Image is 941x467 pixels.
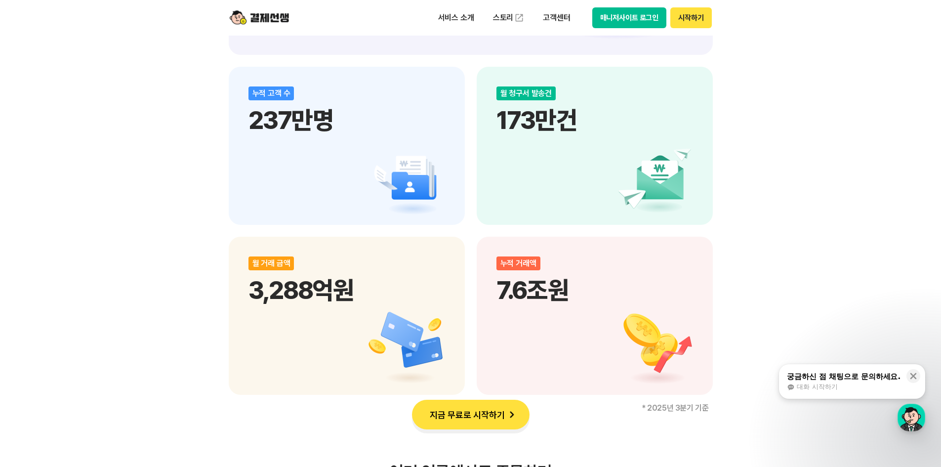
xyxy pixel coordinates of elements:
p: 237만명 [248,105,445,135]
span: 홈 [31,328,37,336]
a: 스토리 [486,8,532,28]
button: 지금 무료로 시작하기 [412,400,530,429]
div: 누적 거래액 [496,256,540,270]
p: 고객센터 [536,9,577,27]
p: 서비스 소개 [431,9,481,27]
div: 누적 고객 수 [248,86,294,100]
p: 7.6조원 [496,275,693,305]
button: 시작하기 [670,7,711,28]
div: 월 거래 금액 [248,256,294,270]
a: 홈 [3,313,65,338]
span: 대화 [90,329,102,337]
p: 173만건 [496,105,693,135]
img: 외부 도메인 오픈 [514,13,524,23]
a: 대화 [65,313,127,338]
p: * 2025년 3분기 기준 [229,404,713,412]
button: 매니저사이트 로그인 [592,7,667,28]
span: 설정 [153,328,164,336]
img: 화살표 아이콘 [505,408,519,422]
a: 설정 [127,313,190,338]
p: 3,288억원 [248,275,445,305]
div: 월 청구서 발송건 [496,86,556,100]
img: logo [230,8,289,27]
